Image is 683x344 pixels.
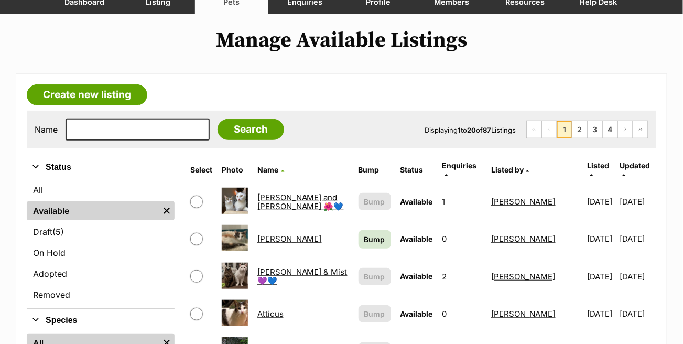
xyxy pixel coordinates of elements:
td: [DATE] [583,296,619,332]
a: [PERSON_NAME] [491,272,556,282]
th: Select [186,157,216,182]
span: Bump [364,234,385,245]
strong: 1 [458,126,461,134]
a: [PERSON_NAME] [491,197,556,207]
nav: Pagination [526,121,648,138]
span: Displaying to of Listings [425,126,516,134]
td: [DATE] [583,221,619,257]
strong: 87 [483,126,491,134]
span: Available [400,309,433,318]
a: Remove filter [159,201,175,220]
a: Create new listing [27,84,147,105]
td: 0 [438,296,486,332]
input: Search [218,119,284,140]
td: 1 [438,184,486,220]
a: Bump [359,230,391,249]
span: Listed by [491,165,524,174]
a: [PERSON_NAME] & Mist💜💙 [257,267,348,286]
a: [PERSON_NAME] [491,309,556,319]
span: Bump [364,308,385,319]
td: [DATE] [583,184,619,220]
a: Page 2 [572,121,587,138]
span: Page 1 [557,121,572,138]
a: Available [27,201,159,220]
a: [PERSON_NAME] [491,234,556,244]
span: Bump [364,271,385,282]
a: Last page [633,121,648,138]
span: Name [257,165,278,174]
span: Available [400,272,433,281]
a: Draft [27,222,175,241]
td: 2 [438,259,486,295]
a: On Hold [27,243,175,262]
span: translation missing: en.admin.listings.index.attributes.enquiries [442,161,477,170]
img: Aiko and Emiri 🌺💙 [222,188,248,214]
a: Page 3 [588,121,602,138]
th: Bump [354,157,395,182]
td: [DATE] [583,259,619,295]
a: [PERSON_NAME] [257,234,322,244]
td: [DATE] [620,221,655,257]
a: All [27,180,175,199]
span: First page [527,121,541,138]
a: Atticus [257,309,284,319]
td: [DATE] [620,259,655,295]
span: Listed [587,161,609,170]
span: Bump [364,196,385,207]
span: Updated [620,161,651,170]
button: Bump [359,305,391,322]
th: Photo [218,157,252,182]
button: Status [27,160,175,174]
img: Angelo & Mist💜💙 [222,263,248,289]
label: Name [35,125,58,134]
div: Status [27,178,175,308]
button: Species [27,314,175,327]
button: Bump [359,268,391,285]
td: [DATE] [620,296,655,332]
a: Next page [618,121,633,138]
a: Page 4 [603,121,617,138]
strong: 20 [467,126,476,134]
a: Enquiries [442,161,477,178]
td: 0 [438,221,486,257]
a: Updated [620,161,651,178]
a: Adopted [27,264,175,283]
span: Previous page [542,121,557,138]
a: Name [257,165,284,174]
button: Bump [359,193,391,210]
span: (5) [52,225,64,238]
a: Listed [587,161,609,178]
a: Listed by [491,165,529,174]
span: Available [400,234,433,243]
a: [PERSON_NAME] and [PERSON_NAME] 🌺💙 [257,192,344,211]
td: [DATE] [620,184,655,220]
span: Available [400,197,433,206]
th: Status [396,157,437,182]
a: Removed [27,285,175,304]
